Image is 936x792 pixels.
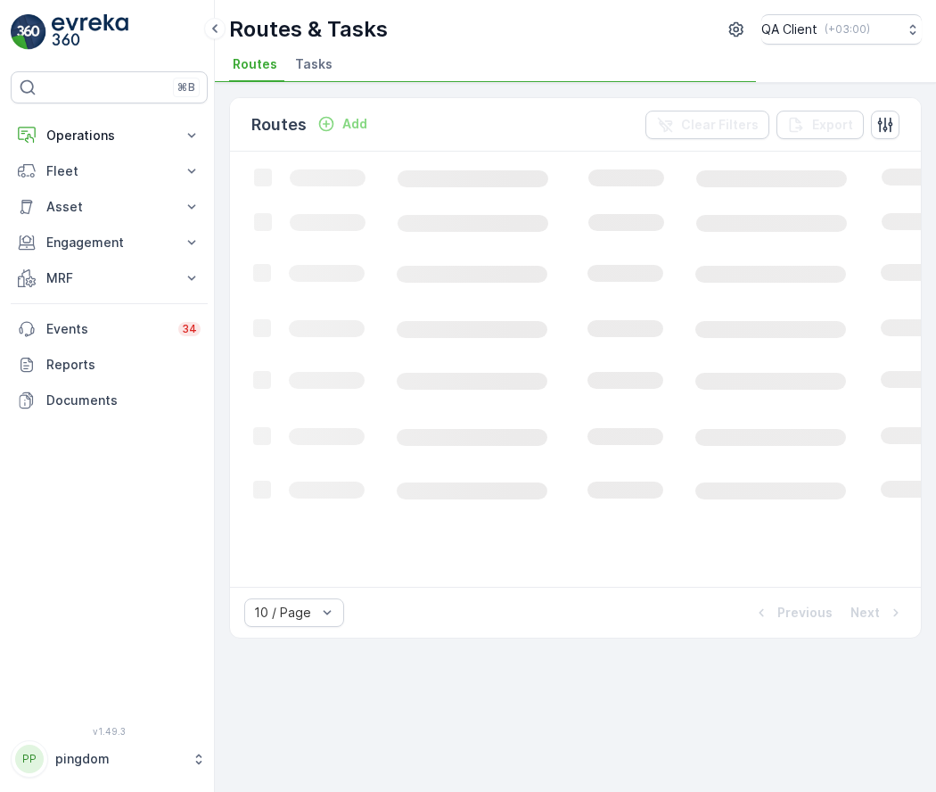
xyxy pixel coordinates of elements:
[46,162,172,180] p: Fleet
[645,111,769,139] button: Clear Filters
[182,322,197,336] p: 34
[777,604,833,622] p: Previous
[55,750,183,768] p: pingdom
[11,383,208,418] a: Documents
[310,113,374,135] button: Add
[11,347,208,383] a: Reports
[177,80,195,95] p: ⌘B
[229,15,388,44] p: Routes & Tasks
[681,116,759,134] p: Clear Filters
[761,21,817,38] p: QA Client
[251,112,307,137] p: Routes
[11,260,208,296] button: MRF
[11,726,208,737] span: v 1.49.3
[295,55,333,73] span: Tasks
[11,153,208,189] button: Fleet
[751,602,834,623] button: Previous
[849,602,907,623] button: Next
[46,320,168,338] p: Events
[342,115,367,133] p: Add
[11,740,208,778] button: PPpingdom
[11,189,208,225] button: Asset
[11,225,208,260] button: Engagement
[776,111,864,139] button: Export
[46,269,172,287] p: MRF
[850,604,880,622] p: Next
[46,234,172,252] p: Engagement
[52,14,128,50] img: logo_light-DOdMpM7g.png
[15,745,44,773] div: PP
[46,127,172,144] p: Operations
[46,356,201,374] p: Reports
[46,198,172,216] p: Asset
[11,118,208,153] button: Operations
[233,55,277,73] span: Routes
[825,22,870,37] p: ( +03:00 )
[812,116,853,134] p: Export
[11,311,208,347] a: Events34
[11,14,46,50] img: logo
[761,14,922,45] button: QA Client(+03:00)
[46,392,201,409] p: Documents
